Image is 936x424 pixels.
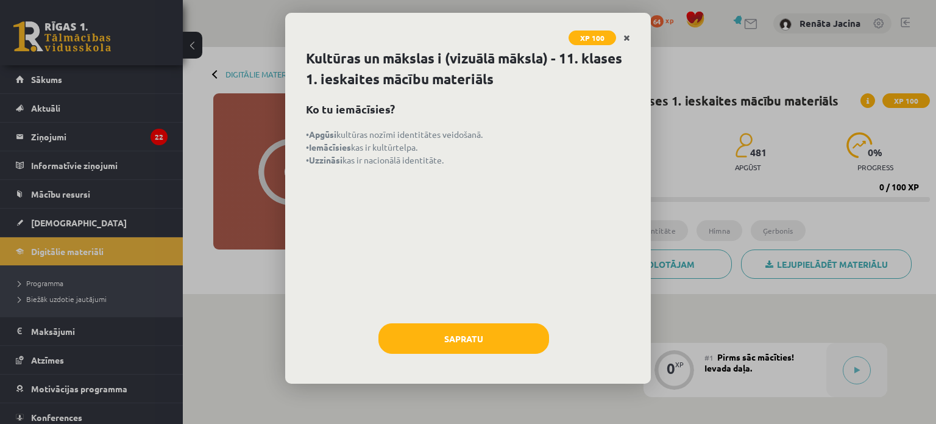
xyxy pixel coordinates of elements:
[306,101,630,117] h2: Ko tu iemācīsies?
[306,128,630,167] p: • kultūras nozīmi identitātes veidošanā. • kas ir kultūrtelpa. • kas ir nacionālā identitāte.
[616,26,637,50] a: Close
[309,154,342,165] strong: Uzzināsi
[378,323,549,354] button: Sapratu
[306,48,630,90] h1: Kultūras un mākslas i (vizuālā māksla) - 11. klases 1. ieskaites mācību materiāls
[309,129,336,140] strong: Apgūsi
[569,31,616,45] span: XP 100
[309,142,351,153] strong: Iemācīsies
